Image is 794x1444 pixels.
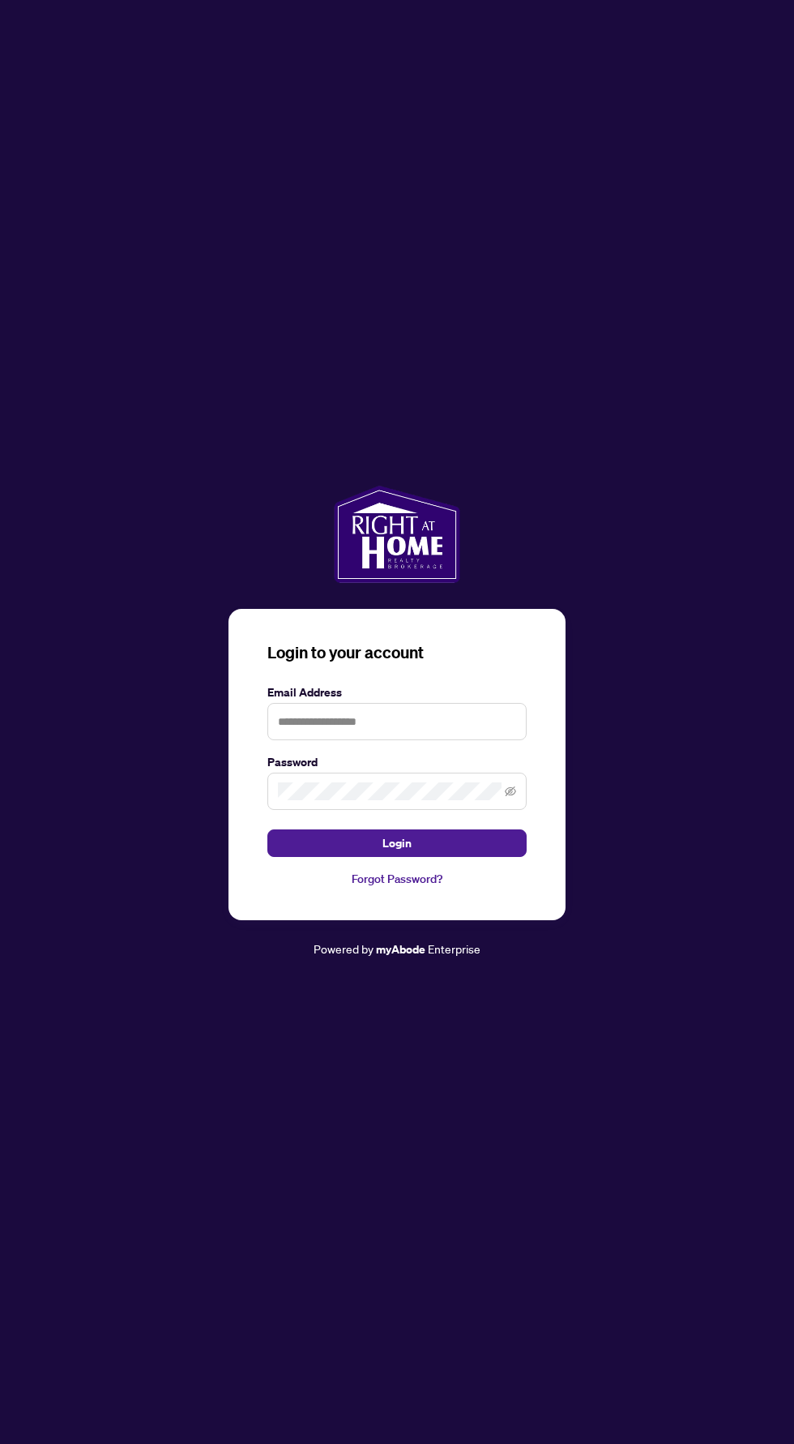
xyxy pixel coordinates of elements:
[382,830,412,856] span: Login
[376,941,425,958] a: myAbode
[428,941,480,956] span: Enterprise
[267,641,527,664] h3: Login to your account
[267,829,527,857] button: Login
[334,486,459,583] img: ma-logo
[314,941,374,956] span: Powered by
[505,786,516,797] span: eye-invisible
[267,870,527,888] a: Forgot Password?
[267,753,527,771] label: Password
[267,683,527,701] label: Email Address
